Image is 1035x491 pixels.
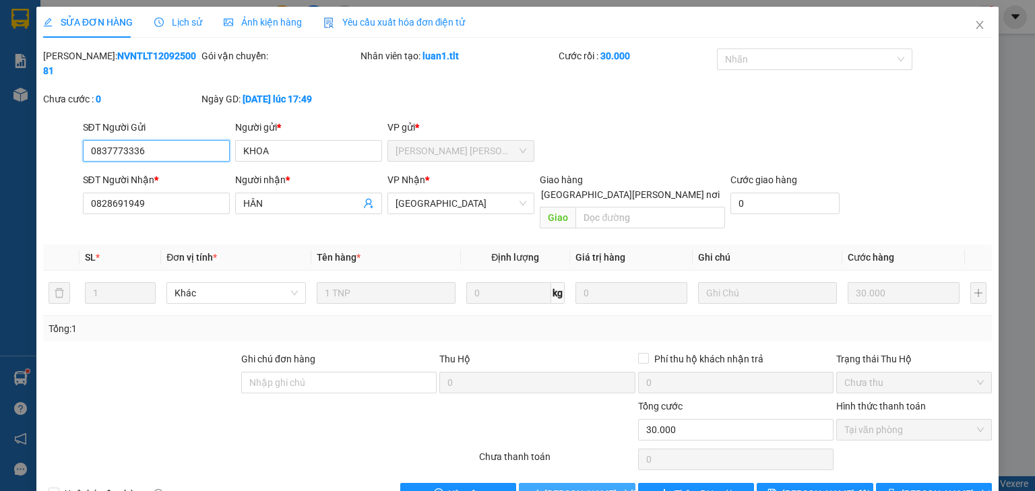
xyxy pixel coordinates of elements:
input: Ghi Chú [698,282,837,304]
span: Yêu cầu xuất hóa đơn điện tử [323,17,466,28]
input: 0 [575,282,687,304]
th: Ghi chú [693,244,842,271]
span: [GEOGRAPHIC_DATA][PERSON_NAME] nơi [536,187,725,202]
div: Gói vận chuyển: [201,48,357,63]
input: 0 [848,282,960,304]
div: Chưa cước : [43,92,199,106]
button: plus [970,282,986,304]
span: picture [224,18,233,27]
input: VD: Bàn, Ghế [317,282,456,304]
div: SĐT Người Nhận [83,172,230,187]
b: NVNTLT1209250081 [43,51,196,76]
b: [DATE] lúc 17:49 [243,94,312,104]
div: Tổng: 1 [49,321,400,336]
span: edit [43,18,53,27]
span: Thu Hộ [439,354,470,364]
span: SL [85,252,96,263]
span: close [974,20,985,30]
input: Cước giao hàng [730,193,840,214]
div: SĐT Người Gửi [83,120,230,135]
span: Giao hàng [540,174,583,185]
span: Tổng cước [638,401,683,412]
span: Giá trị hàng [575,252,625,263]
span: Khác [175,283,297,303]
input: Ghi chú đơn hàng [241,372,437,393]
span: Phí thu hộ khách nhận trả [649,352,769,366]
button: Close [961,7,999,44]
div: VP gửi [387,120,534,135]
span: Nguyễn Văn Nguyễn [396,141,526,161]
div: Người gửi [235,120,382,135]
span: Chưa thu [844,372,984,393]
span: kg [551,282,565,304]
span: Tại văn phòng [844,420,984,440]
span: Định lượng [491,252,539,263]
span: Đơn vị tính [166,252,217,263]
div: Người nhận [235,172,382,187]
div: [PERSON_NAME]: [43,48,199,78]
span: Ảnh kiện hàng [224,17,302,28]
span: VP Nhận [387,174,425,185]
button: delete [49,282,70,304]
div: Nhân viên tạo: [360,48,556,63]
span: SỬA ĐƠN HÀNG [43,17,133,28]
span: Tên hàng [317,252,360,263]
label: Cước giao hàng [730,174,797,185]
b: 0 [96,94,101,104]
span: user-add [363,198,374,209]
span: clock-circle [154,18,164,27]
b: luan1.tlt [422,51,459,61]
label: Ghi chú đơn hàng [241,354,315,364]
img: icon [323,18,334,28]
span: Lịch sử [154,17,202,28]
label: Hình thức thanh toán [836,401,926,412]
div: Cước rồi : [559,48,714,63]
span: Cước hàng [848,252,894,263]
b: 30.000 [600,51,630,61]
div: Chưa thanh toán [478,449,636,473]
span: Sài Gòn [396,193,526,214]
input: Dọc đường [575,207,725,228]
div: Trạng thái Thu Hộ [836,352,992,366]
span: Giao [540,207,575,228]
div: Ngày GD: [201,92,357,106]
